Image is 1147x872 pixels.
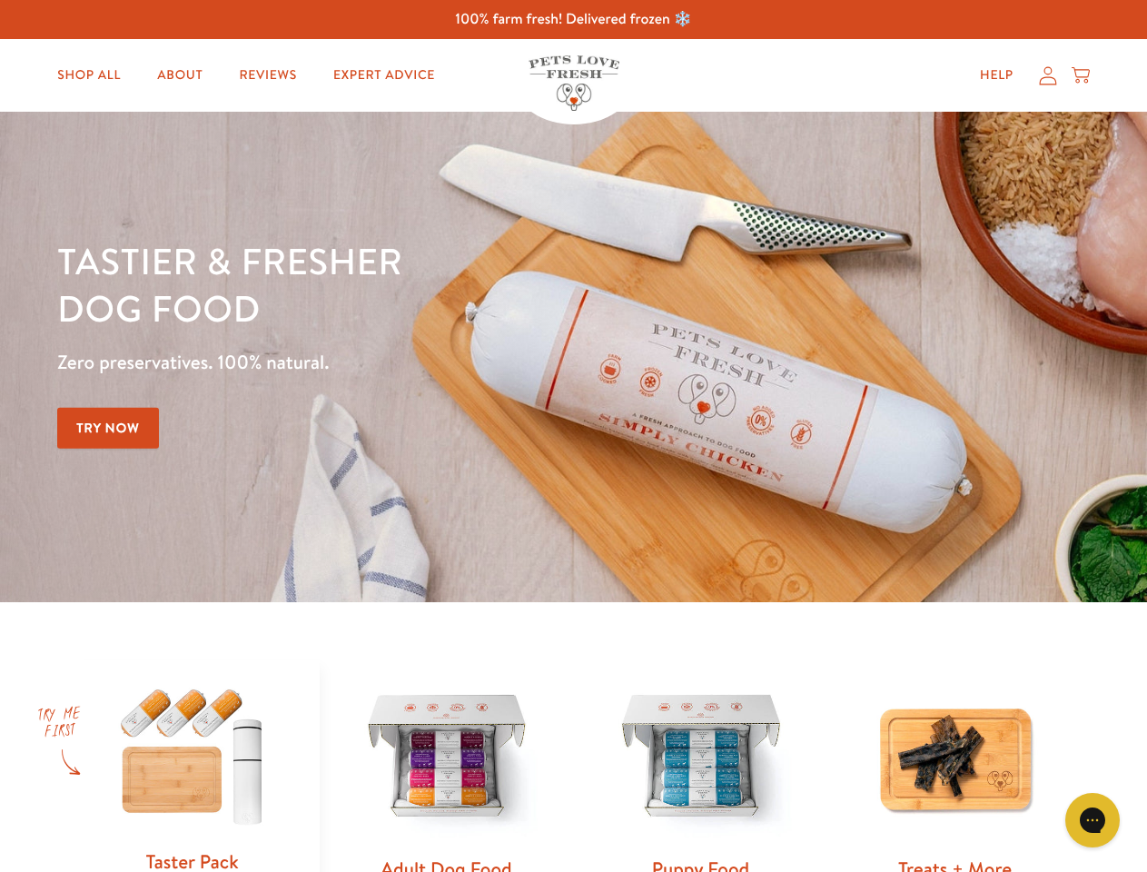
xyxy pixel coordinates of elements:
[224,57,311,94] a: Reviews
[43,57,135,94] a: Shop All
[965,57,1028,94] a: Help
[143,57,217,94] a: About
[319,57,450,94] a: Expert Advice
[57,408,159,449] a: Try Now
[57,237,746,332] h1: Tastier & fresher dog food
[1056,787,1129,854] iframe: Gorgias live chat messenger
[529,55,619,111] img: Pets Love Fresh
[57,346,746,379] p: Zero preservatives. 100% natural.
